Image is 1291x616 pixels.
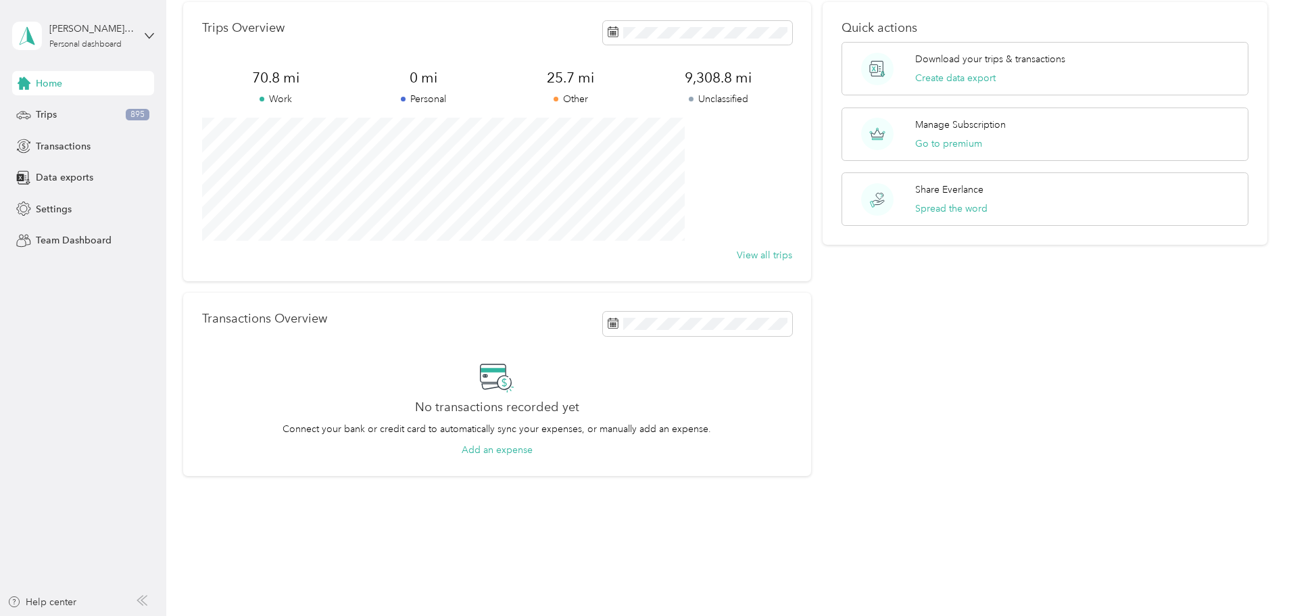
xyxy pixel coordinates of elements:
[36,202,72,216] span: Settings
[36,170,93,185] span: Data exports
[915,183,983,197] p: Share Everlance
[644,92,791,106] p: Unclassified
[497,92,644,106] p: Other
[49,22,134,36] div: [PERSON_NAME][EMAIL_ADDRESS][DOMAIN_NAME]
[202,21,285,35] p: Trips Overview
[462,443,533,457] button: Add an expense
[497,68,644,87] span: 25.7 mi
[202,92,349,106] p: Work
[36,108,57,122] span: Trips
[644,68,791,87] span: 9,308.8 mi
[915,202,988,216] button: Spread the word
[202,68,349,87] span: 70.8 mi
[737,248,792,262] button: View all trips
[7,595,76,609] button: Help center
[915,71,996,85] button: Create data export
[49,41,122,49] div: Personal dashboard
[349,68,497,87] span: 0 mi
[202,312,327,326] p: Transactions Overview
[842,21,1248,35] p: Quick actions
[36,76,62,91] span: Home
[36,233,112,247] span: Team Dashboard
[415,400,579,414] h2: No transactions recorded yet
[349,92,497,106] p: Personal
[915,118,1006,132] p: Manage Subscription
[36,139,91,153] span: Transactions
[915,52,1065,66] p: Download your trips & transactions
[1215,540,1291,616] iframe: Everlance-gr Chat Button Frame
[915,137,982,151] button: Go to premium
[283,422,711,436] p: Connect your bank or credit card to automatically sync your expenses, or manually add an expense.
[126,109,149,121] span: 895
